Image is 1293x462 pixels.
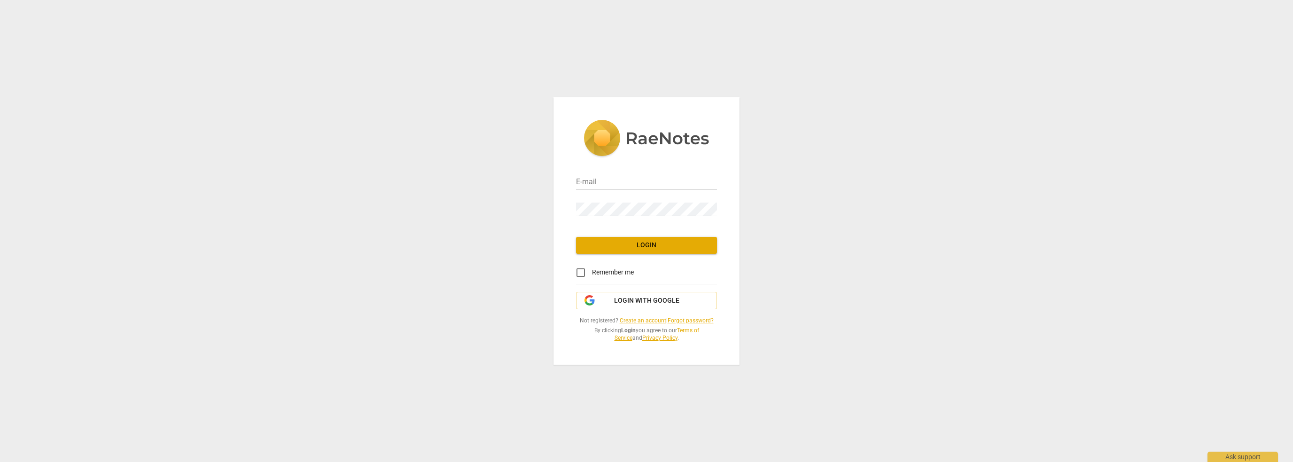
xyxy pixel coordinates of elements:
[615,327,699,342] a: Terms of Service
[576,327,717,342] span: By clicking you agree to our and .
[584,241,709,250] span: Login
[620,317,666,324] a: Create an account
[642,335,678,341] a: Privacy Policy
[576,292,717,310] button: Login with Google
[614,296,679,305] span: Login with Google
[576,317,717,325] span: Not registered? |
[576,237,717,254] button: Login
[592,267,634,277] span: Remember me
[1207,452,1278,462] div: Ask support
[584,120,709,158] img: 5ac2273c67554f335776073100b6d88f.svg
[668,317,714,324] a: Forgot password?
[621,327,636,334] b: Login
